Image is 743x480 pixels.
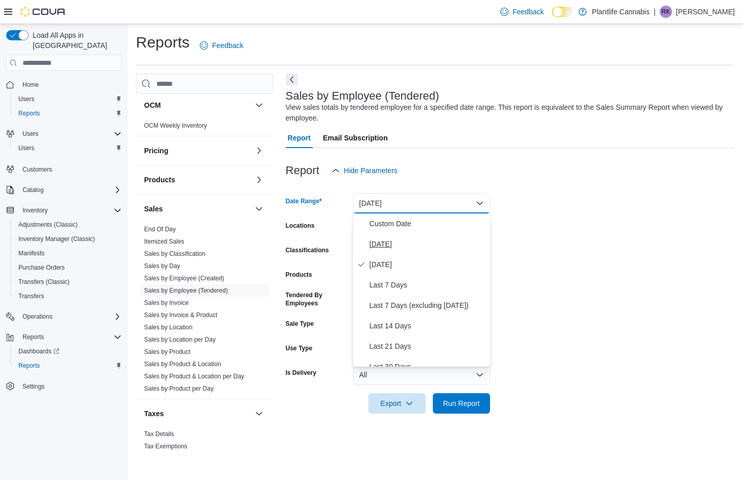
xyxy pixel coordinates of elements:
a: Transfers [14,290,48,302]
span: OCM Weekly Inventory [144,122,207,130]
a: Tax Exemptions [144,443,188,450]
button: [DATE] [353,193,490,213]
a: Inventory Manager (Classic) [14,233,99,245]
div: Sales [136,223,273,399]
span: Settings [22,382,44,391]
button: All [353,365,490,385]
button: Pricing [144,146,251,156]
button: Users [10,141,126,155]
span: Email Subscription [323,128,388,148]
a: Purchase Orders [14,261,69,274]
button: Inventory [2,203,126,218]
label: Products [286,271,312,279]
a: Sales by Location [144,324,193,331]
span: Purchase Orders [14,261,122,274]
p: Plantlife Cannabis [592,6,649,18]
button: Next [286,74,298,86]
span: Last 14 Days [369,320,486,332]
span: RK [662,6,670,18]
button: Products [144,175,251,185]
span: Sales by Invoice & Product [144,311,217,319]
button: Settings [2,379,126,394]
span: Export [375,393,420,414]
span: Last 7 Days [369,279,486,291]
a: Tax Details [144,430,174,438]
a: Sales by Product [144,348,191,355]
div: Taxes [136,428,273,457]
label: Locations [286,222,315,230]
a: Manifests [14,247,49,259]
span: Sales by Product & Location [144,360,221,368]
span: Sales by Location per Day [144,335,216,344]
a: Sales by Day [144,262,180,270]
h1: Reports [136,32,190,53]
span: Users [18,144,34,152]
button: Products [253,174,265,186]
span: Manifests [18,249,44,257]
span: Sales by Location [144,323,193,331]
button: Reports [2,330,126,344]
span: Sales by Product [144,348,191,356]
span: Sales by Employee (Tendered) [144,286,228,295]
label: Date Range [286,197,322,205]
button: Customers [2,161,126,176]
a: Transfers (Classic) [14,276,74,288]
a: Sales by Product & Location per Day [144,373,244,380]
div: Roderick King [660,6,672,18]
button: Reports [10,106,126,121]
a: Sales by Location per Day [144,336,216,343]
span: Inventory [18,204,122,217]
a: Sales by Invoice [144,299,189,306]
a: Sales by Employee (Tendered) [144,287,228,294]
span: Manifests [14,247,122,259]
button: Sales [144,204,251,214]
a: Adjustments (Classic) [14,219,82,231]
button: Run Report [433,393,490,414]
span: Catalog [22,186,43,194]
span: Dashboards [14,345,122,357]
span: Operations [22,313,53,321]
a: Sales by Product & Location [144,361,221,368]
label: Use Type [286,344,312,352]
h3: OCM [144,100,161,110]
a: End Of Day [144,226,176,233]
label: Is Delivery [286,369,316,377]
span: Last 21 Days [369,340,486,352]
span: Customers [18,162,122,175]
span: Report [288,128,311,148]
span: Sales by Classification [144,250,205,258]
span: Hide Parameters [344,165,398,176]
span: Sales by Employee (Created) [144,274,224,282]
label: Classifications [286,246,329,254]
span: Tax Details [144,430,174,438]
span: Adjustments (Classic) [14,219,122,231]
span: Users [14,93,122,105]
button: Adjustments (Classic) [10,218,126,232]
button: OCM [144,100,251,110]
span: Inventory Manager (Classic) [18,235,95,243]
button: Catalog [2,183,126,197]
button: Inventory Manager (Classic) [10,232,126,246]
span: Load All Apps in [GEOGRAPHIC_DATA] [29,30,122,51]
button: Sales [253,203,265,215]
a: Dashboards [10,344,126,358]
span: Settings [18,380,122,393]
span: Transfers [14,290,122,302]
button: Reports [18,331,48,343]
a: Sales by Employee (Created) [144,275,224,282]
a: Sales by Product per Day [144,385,214,392]
span: Itemized Sales [144,237,184,246]
button: Catalog [18,184,48,196]
h3: Report [286,164,319,177]
span: Users [18,128,122,140]
a: Customers [18,163,56,176]
a: Users [14,93,38,105]
a: Feedback [196,35,247,56]
span: Last 7 Days (excluding [DATE]) [369,299,486,311]
label: Sale Type [286,320,314,328]
a: Itemized Sales [144,238,184,245]
button: Transfers (Classic) [10,275,126,289]
span: Transfers (Classic) [14,276,122,288]
button: Operations [2,309,126,324]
